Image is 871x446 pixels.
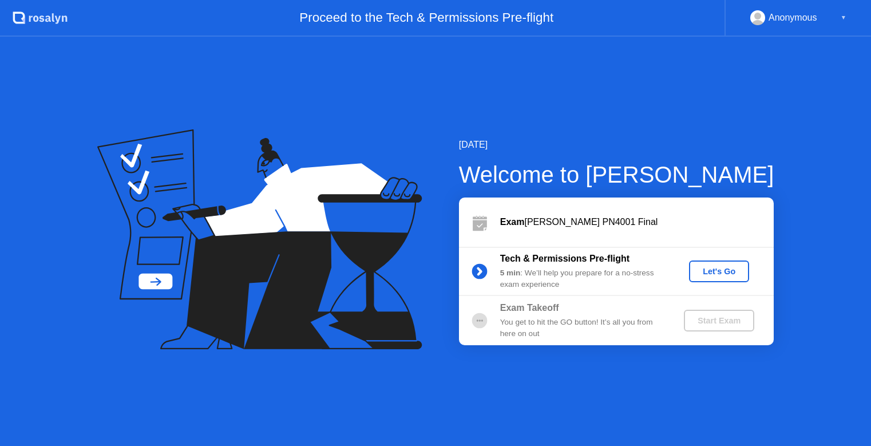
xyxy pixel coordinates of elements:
div: Welcome to [PERSON_NAME] [459,157,774,192]
b: Tech & Permissions Pre-flight [500,254,630,263]
div: ▼ [841,10,846,25]
div: : We’ll help you prepare for a no-stress exam experience [500,267,665,291]
div: [PERSON_NAME] PN4001 Final [500,215,774,229]
div: Start Exam [688,316,750,325]
div: You get to hit the GO button! It’s all you from here on out [500,317,665,340]
b: Exam Takeoff [500,303,559,313]
b: Exam [500,217,525,227]
b: 5 min [500,269,521,277]
button: Start Exam [684,310,754,331]
button: Let's Go [689,261,749,282]
div: [DATE] [459,138,774,152]
div: Anonymous [769,10,817,25]
div: Let's Go [694,267,745,276]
